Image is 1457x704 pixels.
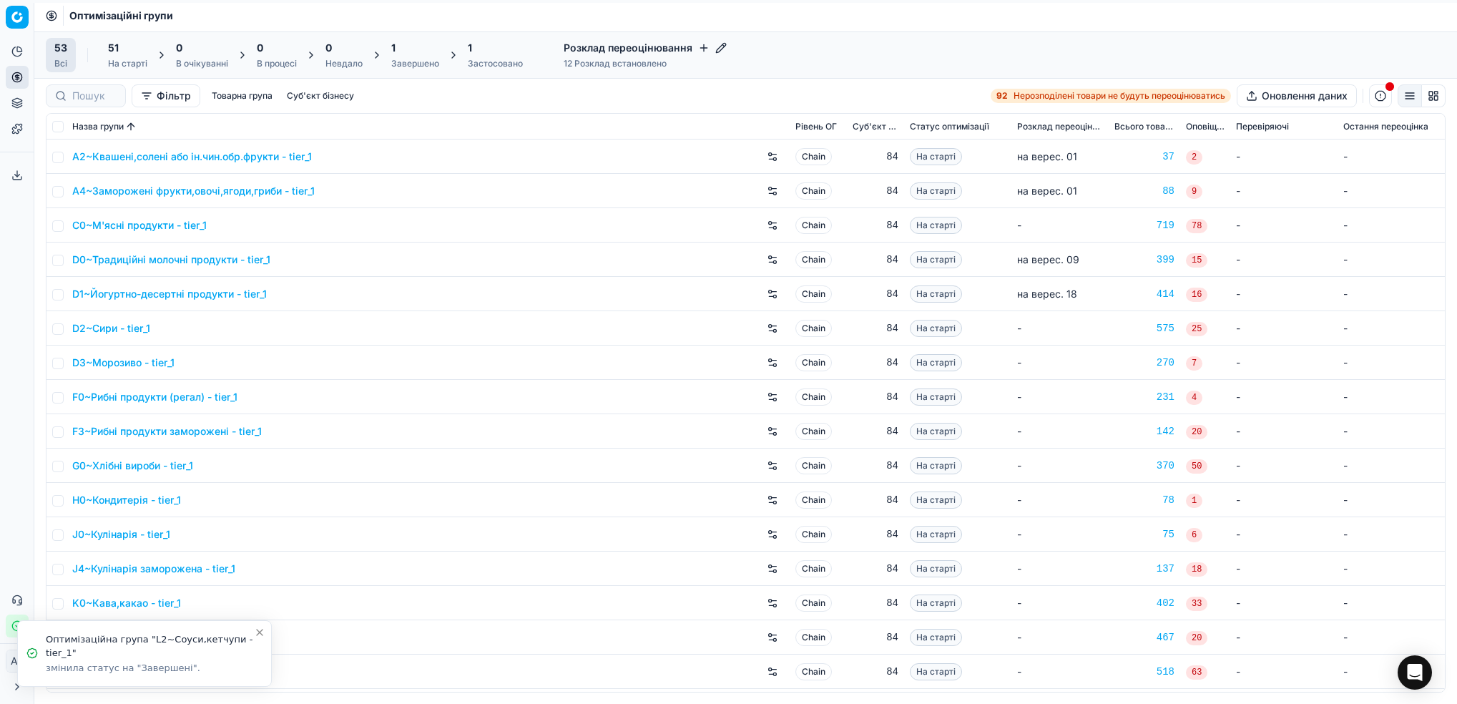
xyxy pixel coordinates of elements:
[468,41,472,55] span: 1
[1338,346,1445,380] td: -
[1338,620,1445,655] td: -
[1338,243,1445,277] td: -
[1114,630,1174,645] div: 467
[72,596,181,610] a: K0~Кава,какао - tier_1
[853,424,898,439] div: 84
[46,662,254,675] div: змінила статус на "Завершені".
[1011,517,1109,552] td: -
[72,424,262,439] a: F3~Рибні продукти заморожені - tier_1
[853,390,898,404] div: 84
[1338,311,1445,346] td: -
[1230,586,1338,620] td: -
[1114,493,1174,507] a: 78
[1114,321,1174,336] a: 575
[1011,586,1109,620] td: -
[853,630,898,645] div: 84
[1230,380,1338,414] td: -
[795,121,837,132] span: Рівень OГ
[564,41,727,55] h4: Розклад переоцінювання
[72,493,181,507] a: H0~Кондитерія - tier_1
[910,354,962,371] span: На старті
[1011,483,1109,517] td: -
[1338,140,1445,174] td: -
[795,388,832,406] span: Chain
[795,217,832,234] span: Chain
[1186,288,1207,302] span: 16
[564,58,727,69] div: 12 Розклад встановлено
[1230,552,1338,586] td: -
[1011,414,1109,449] td: -
[853,287,898,301] div: 84
[69,9,173,23] nav: breadcrumb
[1011,346,1109,380] td: -
[795,251,832,268] span: Chain
[1114,562,1174,576] a: 137
[1011,380,1109,414] td: -
[853,150,898,164] div: 84
[910,388,962,406] span: На старті
[795,423,832,440] span: Chain
[281,87,360,104] button: Суб'єкт бізнесу
[72,287,267,301] a: D1~Йогуртно-десертні продукти - tier_1
[1011,655,1109,689] td: -
[1114,390,1174,404] a: 231
[1230,449,1338,483] td: -
[251,624,268,641] button: Close toast
[72,390,237,404] a: F0~Рибні продукти (регал) - tier_1
[1186,322,1207,336] span: 25
[1114,596,1174,610] a: 402
[6,650,28,672] span: AK
[54,58,67,69] div: Всі
[853,493,898,507] div: 84
[1017,288,1077,300] span: на верес. 18
[69,9,173,23] span: Оптимізаційні групи
[1186,391,1202,405] span: 4
[795,285,832,303] span: Chain
[108,58,147,69] div: На старті
[910,423,962,440] span: На старті
[1186,631,1207,645] span: 20
[1114,459,1174,473] div: 370
[1186,121,1225,132] span: Оповіщення
[46,632,254,660] div: Оптимізаційна група "L2~Соуси,кетчупи - tier_1"
[1186,528,1202,542] span: 6
[391,41,396,55] span: 1
[1011,311,1109,346] td: -
[1017,121,1103,132] span: Розклад переоцінювання
[1017,150,1077,162] span: на верес. 01
[1338,380,1445,414] td: -
[1114,665,1174,679] div: 518
[910,526,962,543] span: На старті
[1186,253,1207,268] span: 15
[72,218,207,233] a: C0~М'ясні продукти - tier_1
[132,84,200,107] button: Фільтр
[1011,552,1109,586] td: -
[1186,597,1207,611] span: 33
[853,665,898,679] div: 84
[991,89,1231,103] a: 92Нерозподілені товари не будуть переоцінюватись
[910,285,962,303] span: На старті
[325,58,363,69] div: Невдало
[1338,449,1445,483] td: -
[72,253,270,267] a: D0~Традиційні молочні продукти - tier_1
[795,320,832,337] span: Chain
[1343,121,1428,132] span: Остання переоцінка
[795,182,832,200] span: Chain
[1114,184,1174,198] div: 88
[910,217,962,234] span: На старті
[795,663,832,680] span: Chain
[1017,253,1079,265] span: на верес. 09
[1338,655,1445,689] td: -
[853,218,898,233] div: 84
[910,457,962,474] span: На старті
[72,459,193,473] a: G0~Хлібні вироби - tier_1
[1230,243,1338,277] td: -
[1230,655,1338,689] td: -
[1186,494,1202,508] span: 1
[1398,655,1432,690] div: Open Intercom Messenger
[1230,517,1338,552] td: -
[1230,208,1338,243] td: -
